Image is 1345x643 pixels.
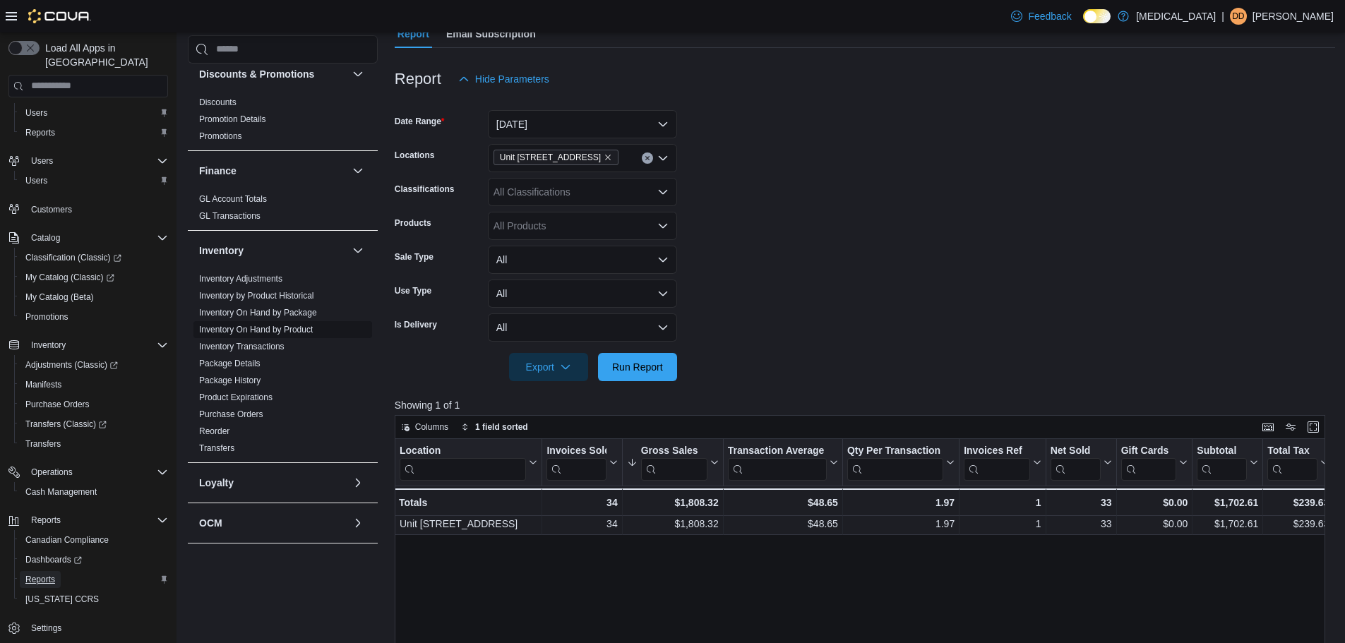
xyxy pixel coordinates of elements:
[1083,9,1111,23] input: Dark Mode
[25,127,55,138] span: Reports
[20,435,168,452] span: Transfers
[20,483,102,500] a: Cash Management
[395,285,431,296] label: Use Type
[20,531,168,548] span: Canadian Compliance
[199,476,347,490] button: Loyalty
[488,313,677,342] button: All
[1282,419,1299,435] button: Display options
[3,618,174,638] button: Settings
[20,551,168,568] span: Dashboards
[727,444,837,480] button: Transaction Average
[1305,419,1322,435] button: Enter fullscreen
[1267,515,1329,532] div: $239.63
[475,72,549,86] span: Hide Parameters
[199,341,285,352] span: Inventory Transactions
[31,467,73,478] span: Operations
[25,620,67,637] a: Settings
[199,409,263,420] span: Purchase Orders
[25,311,68,323] span: Promotions
[395,419,454,435] button: Columns
[640,444,707,457] div: Gross Sales
[3,510,174,530] button: Reports
[475,421,528,433] span: 1 field sorted
[3,199,174,220] button: Customers
[199,164,347,178] button: Finance
[3,151,174,171] button: Users
[31,232,60,244] span: Catalog
[25,619,168,637] span: Settings
[20,571,168,588] span: Reports
[20,531,114,548] a: Canadian Compliance
[847,444,943,457] div: Qty Per Transaction
[25,252,121,263] span: Classification (Classic)
[395,319,437,330] label: Is Delivery
[14,287,174,307] button: My Catalog (Beta)
[546,444,606,480] div: Invoices Sold
[199,210,261,222] span: GL Transactions
[14,434,174,454] button: Transfers
[199,194,267,204] a: GL Account Totals
[25,574,55,585] span: Reports
[395,116,445,127] label: Date Range
[727,444,826,480] div: Transaction Average
[199,516,347,530] button: OCM
[14,103,174,123] button: Users
[31,339,66,351] span: Inventory
[20,356,168,373] span: Adjustments (Classic)
[14,395,174,414] button: Purchase Orders
[1267,494,1329,511] div: $239.63
[1050,444,1100,480] div: Net Sold
[1197,515,1258,532] div: $1,702.61
[20,356,124,373] a: Adjustments (Classic)
[199,476,234,490] h3: Loyalty
[1197,444,1258,480] button: Subtotal
[25,152,59,169] button: Users
[199,131,242,141] a: Promotions
[727,444,826,457] div: Transaction Average
[199,67,347,81] button: Discounts & Promotions
[964,444,1029,457] div: Invoices Ref
[20,435,66,452] a: Transfers
[1197,444,1247,480] div: Subtotal
[199,375,261,385] a: Package History
[598,353,677,381] button: Run Report
[847,515,955,532] div: 1.97
[199,291,314,301] a: Inventory by Product Historical
[14,355,174,375] a: Adjustments (Classic)
[20,124,168,141] span: Reports
[395,398,1335,412] p: Showing 1 of 1
[1267,444,1317,457] div: Total Tax
[518,353,580,381] span: Export
[1197,494,1258,511] div: $1,702.61
[546,494,617,511] div: 34
[395,150,435,161] label: Locations
[400,515,537,532] div: Unit [STREET_ADDRESS]
[612,360,663,374] span: Run Report
[199,375,261,386] span: Package History
[25,486,97,498] span: Cash Management
[1120,444,1176,457] div: Gift Cards
[199,409,263,419] a: Purchase Orders
[14,550,174,570] a: Dashboards
[847,494,955,511] div: 1.97
[14,375,174,395] button: Manifests
[604,153,612,162] button: Remove Unit 385 North Dollarton Highway from selection in this group
[20,416,112,433] a: Transfers (Classic)
[20,551,88,568] a: Dashboards
[626,494,718,511] div: $1,808.32
[199,358,261,369] span: Package Details
[20,308,168,325] span: Promotions
[20,416,168,433] span: Transfers (Classic)
[199,114,266,125] span: Promotion Details
[397,20,429,48] span: Report
[199,131,242,142] span: Promotions
[1028,9,1071,23] span: Feedback
[20,249,127,266] a: Classification (Classic)
[25,512,168,529] span: Reports
[25,337,168,354] span: Inventory
[1120,494,1188,511] div: $0.00
[20,104,53,121] a: Users
[25,272,114,283] span: My Catalog (Classic)
[640,444,707,480] div: Gross Sales
[25,399,90,410] span: Purchase Orders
